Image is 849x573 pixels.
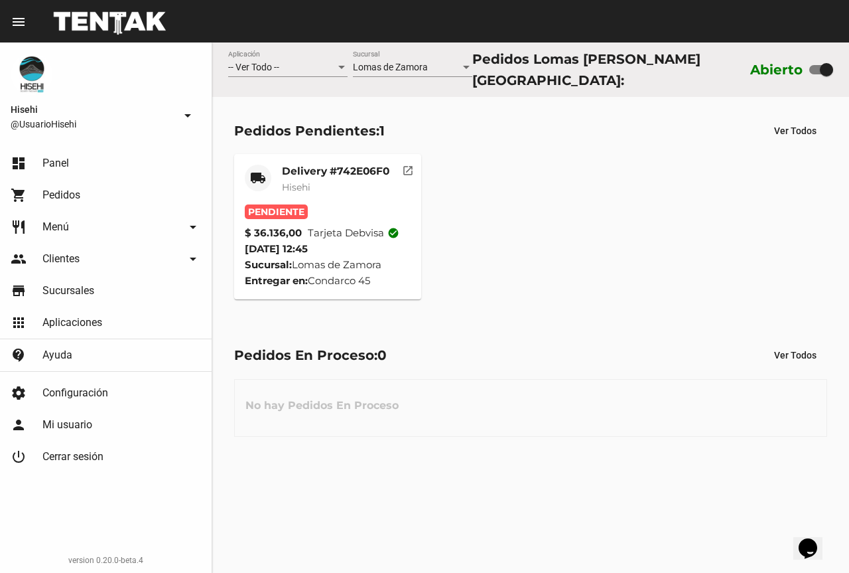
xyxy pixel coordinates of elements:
span: Configuración [42,386,108,400]
mat-icon: dashboard [11,155,27,171]
mat-icon: store [11,283,27,299]
span: Sucursales [42,284,94,297]
span: Tarjeta debvisa [308,225,399,241]
span: Hisehi [11,102,174,118]
iframe: chat widget [793,520,836,560]
strong: Sucursal: [245,258,292,271]
label: Abierto [750,59,803,80]
span: Aplicaciones [42,316,102,329]
mat-icon: check_circle [387,227,399,239]
span: Mi usuario [42,418,92,432]
mat-icon: arrow_drop_down [180,108,196,123]
strong: $ 36.136,00 [245,225,302,241]
span: [DATE] 12:45 [245,242,308,255]
span: Clientes [42,252,80,266]
mat-icon: person [11,417,27,433]
mat-card-title: Delivery #742E06F0 [282,165,389,178]
mat-icon: settings [11,385,27,401]
div: Pedidos Lomas [PERSON_NAME][GEOGRAPHIC_DATA]: [472,48,744,91]
span: 0 [377,347,387,363]
span: @UsuarioHisehi [11,118,174,131]
mat-icon: shopping_cart [11,187,27,203]
mat-icon: apps [11,315,27,331]
span: Lomas de Zamora [353,62,428,72]
mat-icon: open_in_new [402,163,414,175]
span: Ver Todos [774,125,816,136]
mat-icon: arrow_drop_down [185,251,201,267]
span: Ver Todos [774,350,816,361]
span: 1 [379,123,385,139]
button: Ver Todos [763,119,827,143]
div: Condarco 45 [245,273,411,289]
mat-icon: contact_support [11,347,27,363]
mat-icon: menu [11,14,27,30]
mat-icon: arrow_drop_down [185,219,201,235]
mat-icon: power_settings_new [11,449,27,465]
div: Pedidos Pendientes: [234,120,385,141]
mat-icon: people [11,251,27,267]
span: Hisehi [282,181,310,193]
div: Pedidos En Proceso: [234,345,387,366]
span: -- Ver Todo -- [228,62,279,72]
span: Pedidos [42,189,80,202]
span: Menú [42,220,69,234]
span: Panel [42,157,69,170]
span: Ayuda [42,349,72,362]
mat-icon: local_shipping [250,170,266,186]
span: Pendiente [245,205,308,219]
div: version 0.20.0-beta.4 [11,554,201,567]
button: Ver Todos [763,343,827,367]
h3: No hay Pedidos En Proceso [235,386,409,426]
img: b10aa081-330c-4927-a74e-08896fa80e0a.jpg [11,53,53,96]
span: Cerrar sesión [42,450,103,463]
strong: Entregar en: [245,274,308,287]
div: Lomas de Zamora [245,257,411,273]
mat-icon: restaurant [11,219,27,235]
